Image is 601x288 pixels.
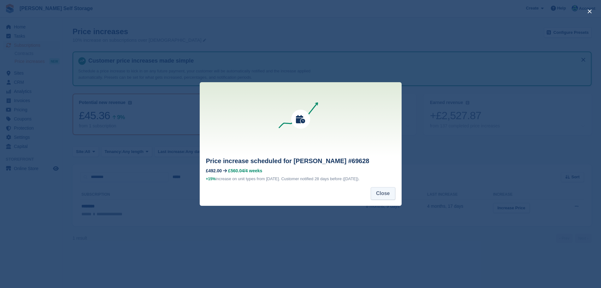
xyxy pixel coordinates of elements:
span: Customer notified 28 days before ([DATE]). [281,176,359,181]
span: increase on unit types from [DATE]. [206,176,280,181]
span: £560.04 [228,168,244,173]
button: close [585,6,595,16]
span: /4 weeks [244,168,262,173]
button: Close [371,187,395,200]
h2: Price increase scheduled for [PERSON_NAME] #69628 [206,156,395,166]
div: £492.00 [206,168,222,173]
div: +15% [206,176,216,182]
